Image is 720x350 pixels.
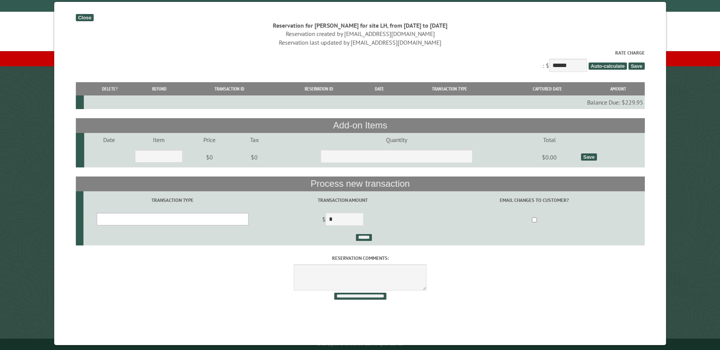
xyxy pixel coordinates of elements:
[275,82,362,95] th: Reservation ID
[134,133,184,147] td: Item
[184,147,235,168] td: $0
[263,197,422,204] label: Transaction Amount
[76,49,644,56] label: Rate Charge
[588,62,627,70] span: Auto-calculate
[76,38,644,47] div: Reservation last updated by [EMAIL_ADDRESS][DOMAIN_NAME]
[76,21,644,30] div: Reservation for [PERSON_NAME] for site LH, from [DATE] to [DATE]
[84,82,135,95] th: Delete?
[519,133,580,147] td: Total
[184,133,235,147] td: Price
[425,197,643,204] label: Email changes to customer?
[274,133,519,147] td: Quantity
[362,82,396,95] th: Date
[581,153,597,161] div: Save
[76,118,644,133] th: Add-on Items
[76,255,644,262] label: Reservation comments:
[135,82,183,95] th: Refund
[84,133,134,147] td: Date
[592,82,644,95] th: Amount
[503,82,592,95] th: Captured Date
[235,147,274,168] td: $0
[76,49,644,74] div: : $
[183,82,275,95] th: Transaction ID
[76,177,644,191] th: Process new transaction
[235,133,274,147] td: Tax
[519,147,580,168] td: $0.00
[76,14,93,21] div: Close
[396,82,502,95] th: Transaction Type
[84,95,644,109] td: Balance Due: $229.95
[262,209,424,231] td: $
[317,342,403,347] small: © Campground Commander LLC. All rights reserved.
[76,30,644,38] div: Reservation created by [EMAIL_ADDRESS][DOMAIN_NAME]
[628,62,644,70] span: Save
[84,197,260,204] label: Transaction Type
